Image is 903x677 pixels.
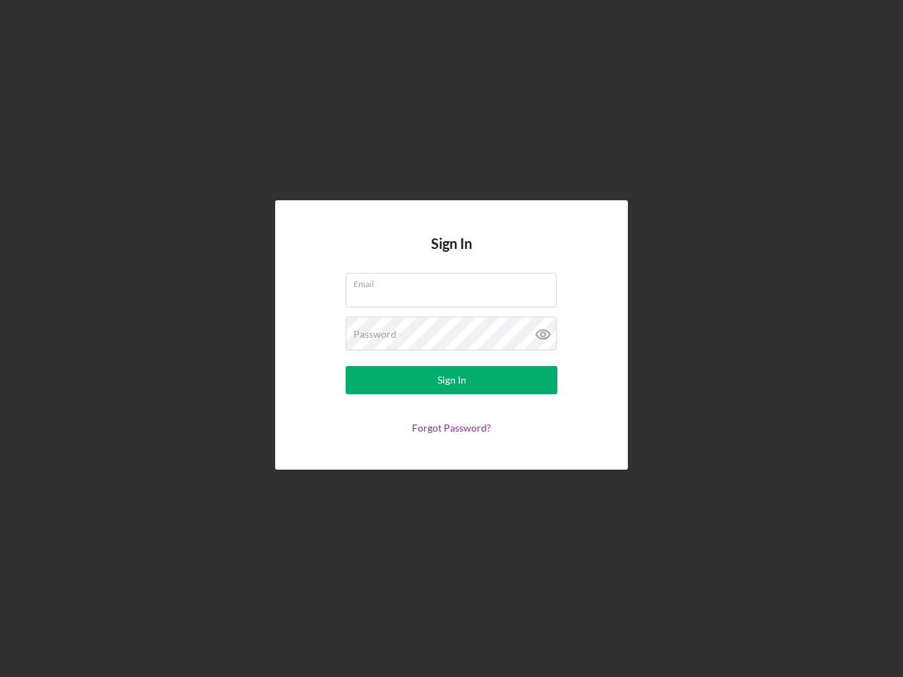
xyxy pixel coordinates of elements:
a: Forgot Password? [412,422,491,434]
h4: Sign In [431,236,472,273]
button: Sign In [346,366,557,394]
label: Email [353,274,557,289]
div: Sign In [437,366,466,394]
label: Password [353,329,396,340]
